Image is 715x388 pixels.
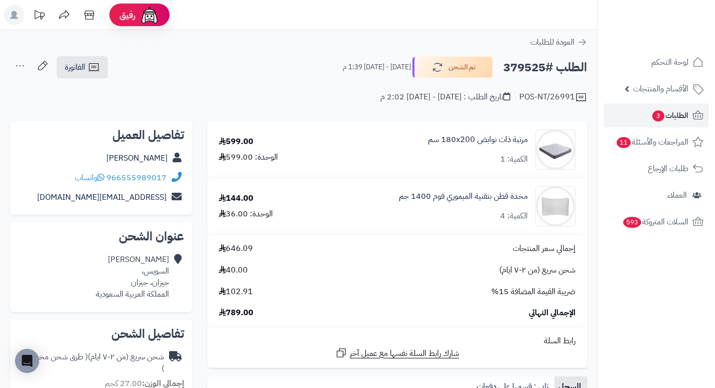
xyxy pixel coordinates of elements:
[499,265,576,276] span: شحن سريع (من ٢-٧ ايام)
[343,62,411,72] small: [DATE] - [DATE] 1:39 م
[106,172,167,184] a: 966555989017
[350,348,459,359] span: شارك رابط السلة نفسها مع عميل آخر
[37,191,167,203] a: [EMAIL_ADDRESS][DOMAIN_NAME]
[491,286,576,298] span: ضريبة القيمة المضافة 15%
[335,347,459,359] a: شارك رابط السلة نفسها مع عميل آخر
[96,254,169,300] div: [PERSON_NAME] السويس، جيزان، جيزان المملكة العربية السعودية
[57,56,108,78] a: الفاتورة
[513,243,576,254] span: إجمالي سعر المنتجات
[519,91,587,103] div: POS-NT/26991
[119,9,135,21] span: رفيق
[27,5,52,28] a: تحديثات المنصة
[106,152,168,164] a: [PERSON_NAME]
[219,243,253,254] span: 646.09
[18,230,184,242] h2: عنوان الشحن
[604,157,709,181] a: طلبات الإرجاع
[536,130,575,170] img: 1702708315-RS-09-90x90.jpg
[604,103,709,127] a: الطلبات3
[604,183,709,207] a: العملاء
[667,188,687,202] span: العملاء
[65,61,85,73] span: الفاتورة
[604,210,709,234] a: السلات المتروكة593
[652,110,664,121] span: 3
[651,55,688,69] span: لوحة التحكم
[604,50,709,74] a: لوحة التحكم
[75,172,104,184] a: واتساب
[503,57,587,78] h2: الطلب #379525
[18,351,164,374] div: شحن سريع (من ٢-٧ ايام)
[622,215,688,229] span: السلات المتروكة
[18,328,184,340] h2: تفاصيل الشحن
[18,129,184,141] h2: تفاصيل العميل
[219,193,253,204] div: 144.00
[139,5,160,25] img: ai-face.png
[219,208,273,220] div: الوحدة: 36.00
[530,36,587,48] a: العودة للطلبات
[648,162,688,176] span: طلبات الإرجاع
[428,134,528,146] a: مرتبة ذات نوابض 180x200 سم
[500,210,528,222] div: الكمية: 4
[623,217,641,228] span: 593
[15,349,39,373] div: Open Intercom Messenger
[219,286,253,298] span: 102.91
[617,137,631,148] span: 11
[219,307,253,319] span: 789.00
[399,191,528,202] a: مخدة قطن بتقنية الميموري فوم 1400 جم
[530,36,575,48] span: العودة للطلبات
[616,135,688,149] span: المراجعات والأسئلة
[211,335,583,347] div: رابط السلة
[380,91,510,103] div: تاريخ الطلب : [DATE] - [DATE] 2:02 م
[604,130,709,154] a: المراجعات والأسئلة11
[219,152,278,163] div: الوحدة: 599.00
[529,307,576,319] span: الإجمالي النهائي
[536,186,575,226] img: 1748940505-1-90x90.jpg
[219,136,253,148] div: 599.00
[633,82,688,96] span: الأقسام والمنتجات
[500,154,528,165] div: الكمية: 1
[651,108,688,122] span: الطلبات
[412,57,493,78] button: تم الشحن
[219,265,248,276] span: 40.00
[647,28,705,49] img: logo-2.png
